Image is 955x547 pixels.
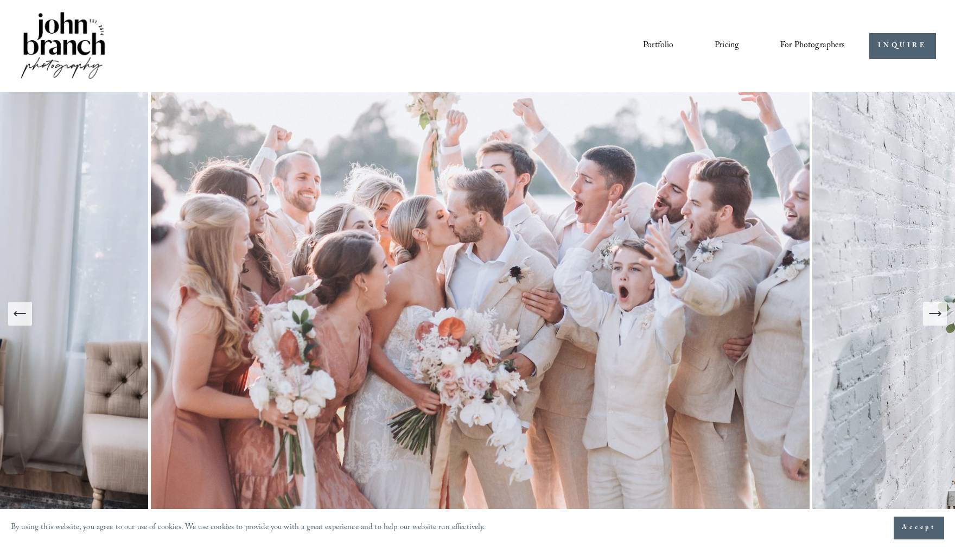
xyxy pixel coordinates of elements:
[11,520,486,536] p: By using this website, you agree to our use of cookies. We use cookies to provide you with a grea...
[715,37,739,55] a: Pricing
[780,37,845,54] span: For Photographers
[923,302,947,326] button: Next Slide
[894,517,944,539] button: Accept
[902,523,936,533] span: Accept
[148,92,812,535] img: A wedding party celebrating outdoors, featuring a bride and groom kissing amidst cheering bridesm...
[19,10,107,83] img: John Branch IV Photography
[8,302,32,326] button: Previous Slide
[780,37,845,55] a: folder dropdown
[643,37,673,55] a: Portfolio
[869,33,936,60] a: INQUIRE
